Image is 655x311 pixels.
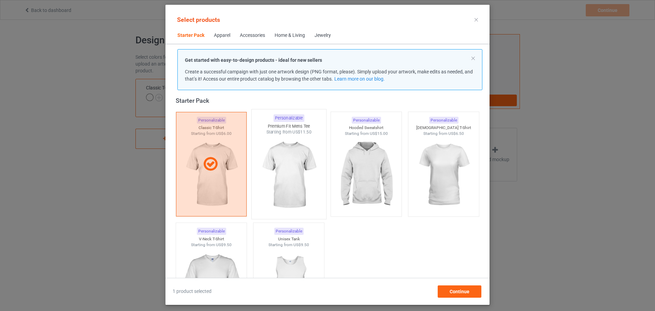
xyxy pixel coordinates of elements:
strong: Get started with easy-to-design products - ideal for new sellers [185,57,322,63]
div: Continue [438,285,481,298]
div: Starter Pack [176,97,482,104]
div: Starting from [253,242,324,248]
span: US$9.50 [216,242,232,247]
div: Personalizable [197,228,226,235]
img: regular.jpg [413,137,474,213]
div: Jewelry [315,32,331,39]
div: Starting from [252,129,326,135]
div: Starting from [408,131,479,137]
div: [DEMOGRAPHIC_DATA] T-Shirt [408,125,479,131]
div: Hooded Sweatshirt [331,125,402,131]
span: Select products [177,16,220,23]
a: Learn more on our blog. [334,76,385,82]
span: Continue [450,289,469,294]
div: Starting from [176,242,247,248]
span: US$11.50 [292,129,311,135]
div: Personalizable [273,114,304,122]
span: Starter Pack [173,27,209,44]
div: Unisex Tank [253,236,324,242]
div: Apparel [214,32,230,39]
div: Personalizable [429,117,458,124]
span: US$6.50 [448,131,464,136]
span: Create a successful campaign with just one artwork design (PNG format, please). Simply upload you... [185,69,473,82]
div: V-Neck T-Shirt [176,236,247,242]
div: Home & Living [275,32,305,39]
span: US$9.50 [293,242,309,247]
span: US$15.00 [370,131,388,136]
img: regular.jpg [257,135,321,215]
div: Starting from [331,131,402,137]
div: Personalizable [274,228,304,235]
div: Personalizable [352,117,381,124]
img: regular.jpg [336,137,397,213]
div: Premium Fit Mens Tee [252,123,326,129]
div: Accessories [240,32,265,39]
span: 1 product selected [173,288,212,295]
